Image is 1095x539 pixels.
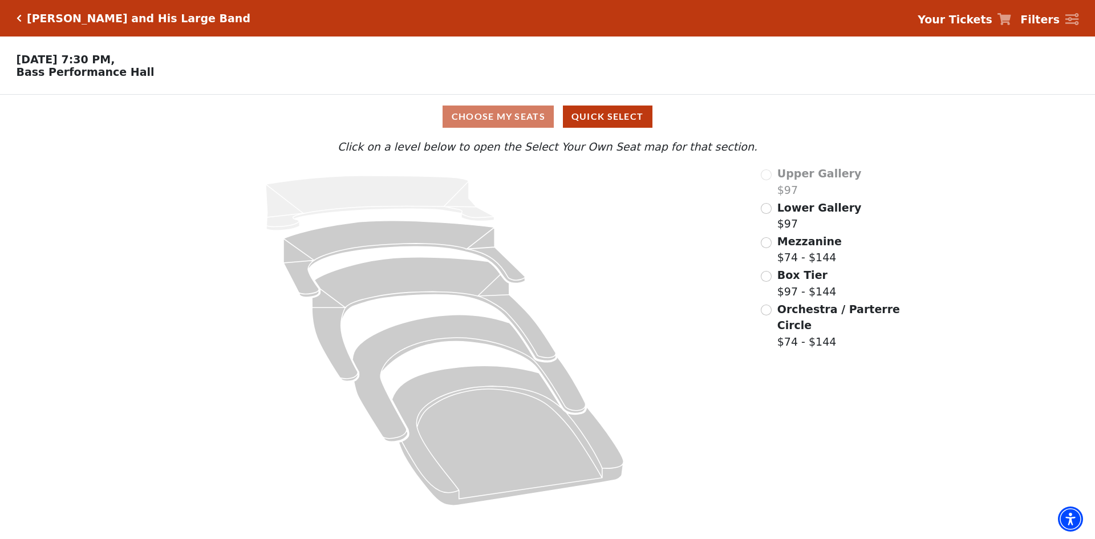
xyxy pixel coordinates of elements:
strong: Filters [1020,13,1060,26]
input: Mezzanine$74 - $144 [761,237,772,248]
input: Box Tier$97 - $144 [761,271,772,282]
label: $74 - $144 [777,301,902,350]
path: Lower Gallery - Seats Available: 241 [283,221,525,297]
label: $97 - $144 [777,267,837,299]
strong: Your Tickets [918,13,992,26]
path: Orchestra / Parterre Circle - Seats Available: 24 [392,366,624,505]
a: Your Tickets [918,11,1011,28]
div: Accessibility Menu [1058,506,1083,532]
input: Lower Gallery$97 [761,203,772,214]
span: Upper Gallery [777,167,862,180]
a: Click here to go back to filters [17,14,22,22]
span: Mezzanine [777,235,842,248]
input: Orchestra / Parterre Circle$74 - $144 [761,305,772,315]
span: Lower Gallery [777,201,862,214]
label: $97 [777,165,862,198]
button: Quick Select [563,106,652,128]
path: Upper Gallery - Seats Available: 0 [266,176,494,230]
p: Click on a level below to open the Select Your Own Seat map for that section. [145,139,950,155]
span: Orchestra / Parterre Circle [777,303,900,332]
a: Filters [1020,11,1078,28]
span: Box Tier [777,269,828,281]
label: $97 [777,200,862,232]
h5: [PERSON_NAME] and His Large Band [27,12,250,25]
label: $74 - $144 [777,233,842,266]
